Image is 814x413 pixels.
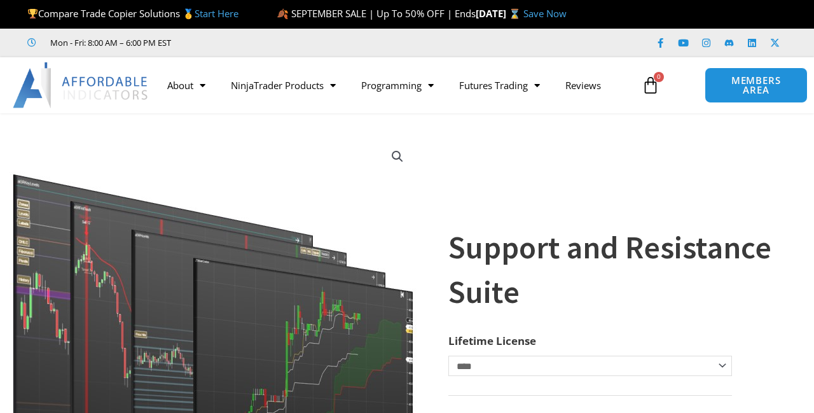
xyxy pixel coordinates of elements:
label: Lifetime License [448,333,536,348]
a: Programming [348,71,446,100]
span: 0 [654,72,664,82]
img: LogoAI | Affordable Indicators – NinjaTrader [13,62,149,108]
img: 🏆 [28,9,38,18]
a: 0 [623,67,679,104]
a: About [155,71,218,100]
a: MEMBERS AREA [705,67,808,103]
span: Compare Trade Copier Solutions 🥇 [27,7,238,20]
a: Futures Trading [446,71,553,100]
a: Save Now [523,7,567,20]
strong: [DATE] ⌛ [476,7,523,20]
h1: Support and Resistance Suite [448,225,782,314]
nav: Menu [155,71,635,100]
a: Reviews [553,71,614,100]
a: Start Here [195,7,238,20]
span: 🍂 SEPTEMBER SALE | Up To 50% OFF | Ends [277,7,476,20]
span: MEMBERS AREA [718,76,794,95]
iframe: Customer reviews powered by Trustpilot [189,36,380,49]
a: Clear options [448,382,468,391]
a: NinjaTrader Products [218,71,348,100]
span: Mon - Fri: 8:00 AM – 6:00 PM EST [47,35,171,50]
a: View full-screen image gallery [386,145,409,168]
